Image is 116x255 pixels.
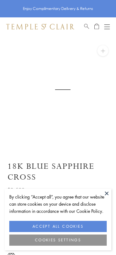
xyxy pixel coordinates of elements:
a: Open Shopping Bag [94,23,99,30]
span: $2,500 [7,186,25,194]
a: Search [84,23,89,30]
div: By clicking “Accept all”, you agree that our website can store cookies on your device and disclos... [9,193,107,215]
img: Temple St. Clair [6,24,74,29]
button: COOKIES SETTINGS [9,235,107,246]
button: ACCEPT ALL COOKIES [9,221,107,232]
h1: 18K Blue Sapphire Cross [7,161,109,183]
button: Open navigation [104,23,110,30]
p: Enjoy Complimentary Delivery & Returns [23,6,93,12]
